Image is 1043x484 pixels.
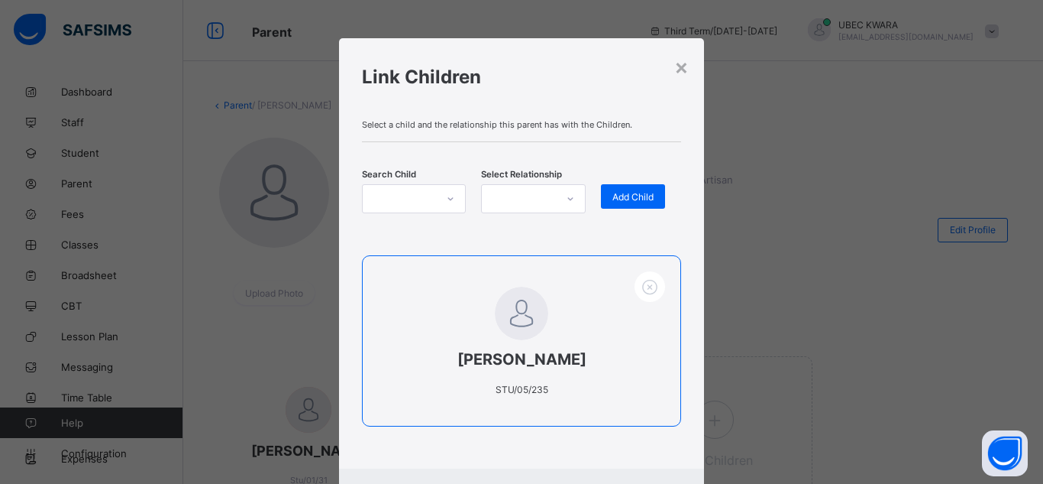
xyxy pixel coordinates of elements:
[393,350,650,369] span: [PERSON_NAME]
[362,119,681,130] span: Select a child and the relationship this parent has with the Children.
[612,191,654,203] span: Add Child
[496,384,548,395] span: STU/05/235
[495,287,548,340] img: default.svg
[362,66,681,88] h1: Link Children
[982,430,1028,476] button: Open asap
[674,54,689,80] div: ×
[362,169,416,180] span: Search Child
[481,169,562,180] span: Select Relationship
